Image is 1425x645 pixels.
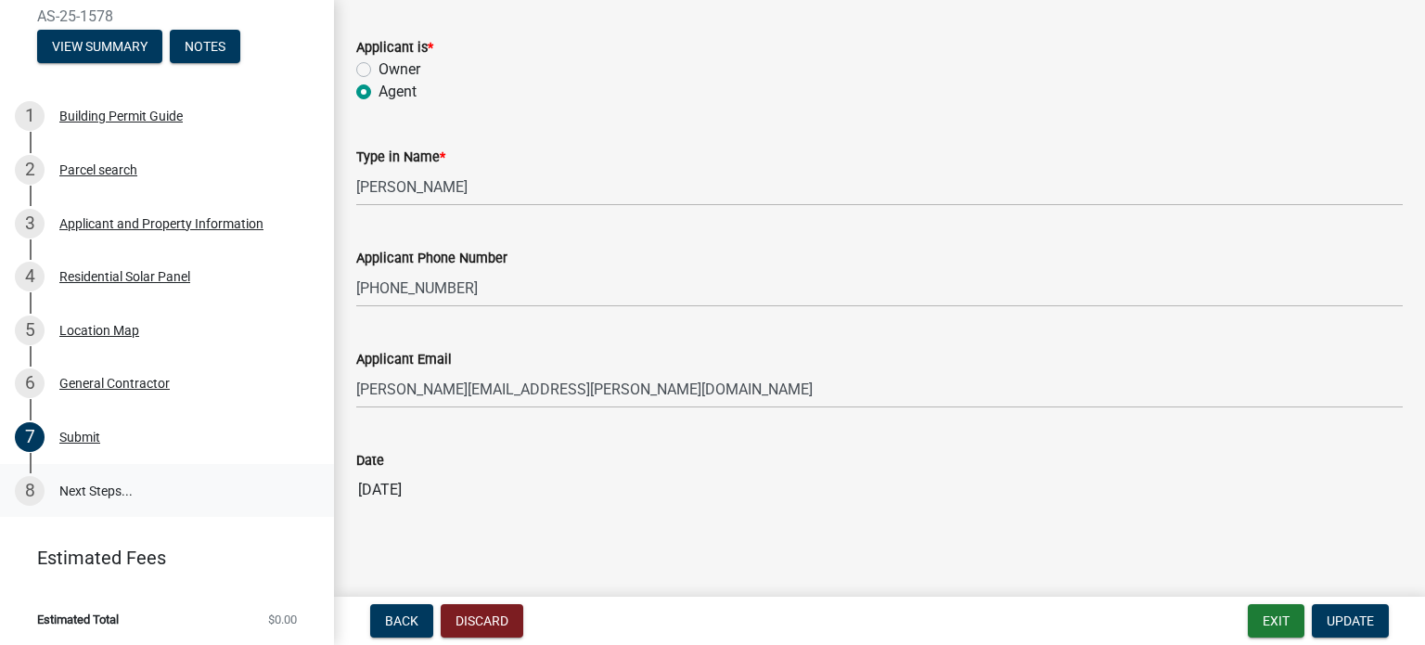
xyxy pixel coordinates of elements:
div: Residential Solar Panel [59,270,190,283]
wm-modal-confirm: Summary [37,40,162,55]
div: 6 [15,368,45,398]
button: Back [370,604,433,638]
div: General Contractor [59,377,170,390]
label: Applicant is [356,42,433,55]
span: Estimated Total [37,613,119,626]
div: Parcel search [59,163,137,176]
label: Owner [379,58,420,81]
button: Update [1312,604,1389,638]
button: View Summary [37,30,162,63]
div: Submit [59,431,100,444]
wm-modal-confirm: Notes [170,40,240,55]
label: Applicant Email [356,354,452,367]
span: Back [385,613,418,628]
button: Notes [170,30,240,63]
div: 1 [15,101,45,131]
button: Discard [441,604,523,638]
a: Estimated Fees [15,539,304,576]
div: 4 [15,262,45,291]
div: 5 [15,316,45,345]
div: 2 [15,155,45,185]
div: 7 [15,422,45,452]
label: Applicant Phone Number [356,252,507,265]
div: 8 [15,476,45,506]
div: Applicant and Property Information [59,217,263,230]
label: Date [356,455,384,468]
div: Location Map [59,324,139,337]
label: Agent [379,81,417,103]
span: $0.00 [268,613,297,626]
div: 3 [15,209,45,239]
label: Type in Name [356,151,445,164]
span: AS-25-1578 [37,7,297,25]
div: Building Permit Guide [59,110,183,123]
button: Exit [1248,604,1304,638]
span: Update [1327,613,1374,628]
